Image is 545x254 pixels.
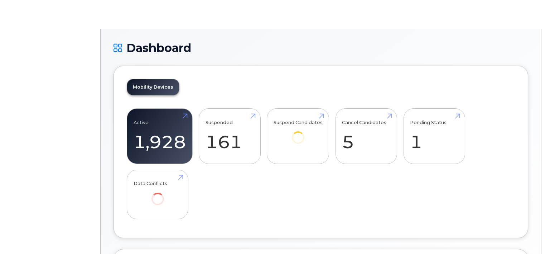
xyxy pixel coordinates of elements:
a: Active 1,928 [134,113,186,160]
a: Suspended 161 [206,113,254,160]
h1: Dashboard [114,42,528,54]
a: Mobility Devices [127,79,179,95]
a: Cancel Candidates 5 [342,113,390,160]
a: Pending Status 1 [410,113,458,160]
a: Suspend Candidates [274,113,323,154]
a: Data Conflicts [134,174,182,215]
